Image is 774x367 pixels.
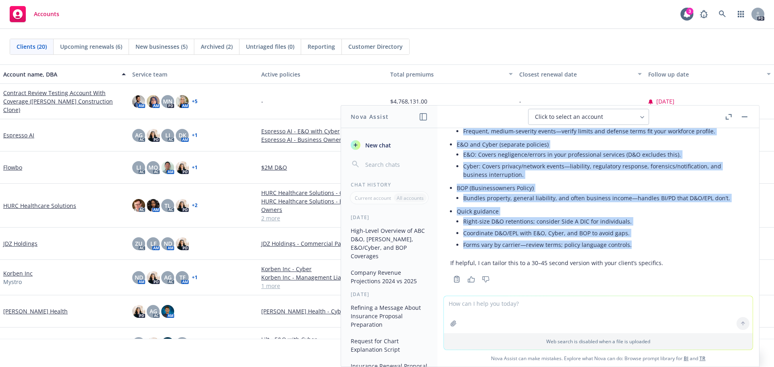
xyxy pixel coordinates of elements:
[192,275,198,280] a: + 1
[3,70,117,79] div: Account name, DBA
[261,239,384,248] a: JDZ Holdings - Commercial Package
[176,95,189,108] img: photo
[364,141,391,149] span: New chat
[463,239,746,251] li: Forms vary by carrier—review terms; policy language controls.
[261,189,384,197] a: HURC Healthcare Solutions - Cyber
[696,6,712,22] a: Report a Bug
[457,140,746,149] p: E&O and Cyber (separate policies)
[347,224,431,263] button: High-Level Overview of ABC D&O, [PERSON_NAME], E&O/Cyber, and BOP Coverages
[699,355,705,362] a: TR
[387,64,516,84] button: Total premiums
[463,227,746,239] li: Coordinate D&O/EPL with E&O, Cyber, and BOP to avoid gaps.
[457,184,746,192] p: BOP (Businessowners Policy)
[135,131,143,139] span: AG
[453,276,460,283] svg: Copy to clipboard
[179,273,185,282] span: TF
[450,259,746,267] p: If helpful, I can tailor this to a 30–45 second version with your client’s specifics.
[161,161,174,174] img: photo
[129,64,258,84] button: Service team
[60,42,122,51] span: Upcoming renewals (6)
[463,149,746,160] li: E&O: Covers negligence/errors in your professional services (D&O excludes this).
[161,305,174,318] img: photo
[686,8,693,15] div: 3
[192,99,198,104] a: + 5
[136,163,141,172] span: LI
[164,201,171,210] span: TL
[147,271,160,284] img: photo
[261,127,384,135] a: Espresso AI - E&O with Cyber
[463,192,746,204] li: Bundles property, general liability, and often business income—handles BI/PD that D&O/EPL don’t.
[261,163,384,172] a: $2M D&O
[261,307,384,315] a: [PERSON_NAME] Health - Cyber
[258,64,387,84] button: Active policies
[3,131,34,139] a: Espresso AI
[150,307,157,315] span: AG
[132,95,145,108] img: photo
[164,239,172,248] span: ND
[397,195,424,201] p: All accounts
[463,125,746,137] li: Frequent, medium-severity events—verify limits and defense terms fit your workforce profile.
[528,109,649,125] button: Click to select an account
[150,239,156,248] span: LF
[161,337,174,350] img: photo
[684,355,689,362] a: BI
[3,307,68,315] a: [PERSON_NAME] Health
[463,160,746,180] li: Cyber: Covers privacy/network events—liability, regulatory response, forensics/notification, and ...
[535,113,603,121] span: Click to select an account
[645,64,774,84] button: Follow up date
[132,305,145,318] img: photo
[519,70,633,79] div: Closest renewal date
[341,181,437,188] div: Chat History
[261,97,263,106] span: -
[34,11,59,17] span: Accounts
[479,274,492,285] button: Thumbs down
[135,273,143,282] span: ND
[192,203,198,208] a: + 2
[132,199,145,212] img: photo
[165,131,170,139] span: LI
[261,197,384,214] a: HURC Healthcare Solutions - Business Owners
[147,337,160,350] img: photo
[347,138,431,152] button: New chat
[163,97,173,106] span: MN
[463,216,746,227] li: Right-size D&O retentions; consider Side A DIC for individuals.
[176,199,189,212] img: photo
[17,42,47,51] span: Clients (20)
[347,301,431,331] button: Refining a Message About Insurance Proposal Preparation
[390,97,427,106] span: $4,768,131.00
[148,163,158,172] span: MQ
[341,214,437,221] div: [DATE]
[3,163,22,172] a: Flowbo
[261,335,384,344] a: Lilt - E&O with Cyber
[516,64,645,84] button: Closest renewal date
[733,6,749,22] a: Switch app
[441,350,756,367] span: Nova Assist can make mistakes. Explore what Nova can do: Browse prompt library for and
[176,161,189,174] img: photo
[201,42,233,51] span: Archived (2)
[261,214,384,222] a: 2 more
[341,291,437,298] div: [DATE]
[347,334,431,356] button: Request for Chart Explanation Script
[261,273,384,282] a: Korben Inc - Management Liability
[348,42,403,51] span: Customer Directory
[457,207,746,216] p: Quick guidance
[3,278,22,286] span: Mystro
[147,129,160,142] img: photo
[3,239,37,248] a: JDZ Holdings
[3,89,126,114] a: Contract Review Testing Account With Coverage ([PERSON_NAME] Construction Clone)
[179,131,186,139] span: DK
[147,199,160,212] img: photo
[132,70,255,79] div: Service team
[6,3,62,25] a: Accounts
[364,159,428,170] input: Search chats
[390,70,504,79] div: Total premiums
[3,201,76,210] a: HURC Healthcare Solutions
[147,95,160,108] img: photo
[656,97,674,106] span: [DATE]
[192,133,198,138] a: + 1
[164,273,172,282] span: AG
[519,97,521,106] span: -
[449,338,748,345] p: Web search is disabled when a file is uploaded
[261,282,384,290] a: 1 more
[648,70,762,79] div: Follow up date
